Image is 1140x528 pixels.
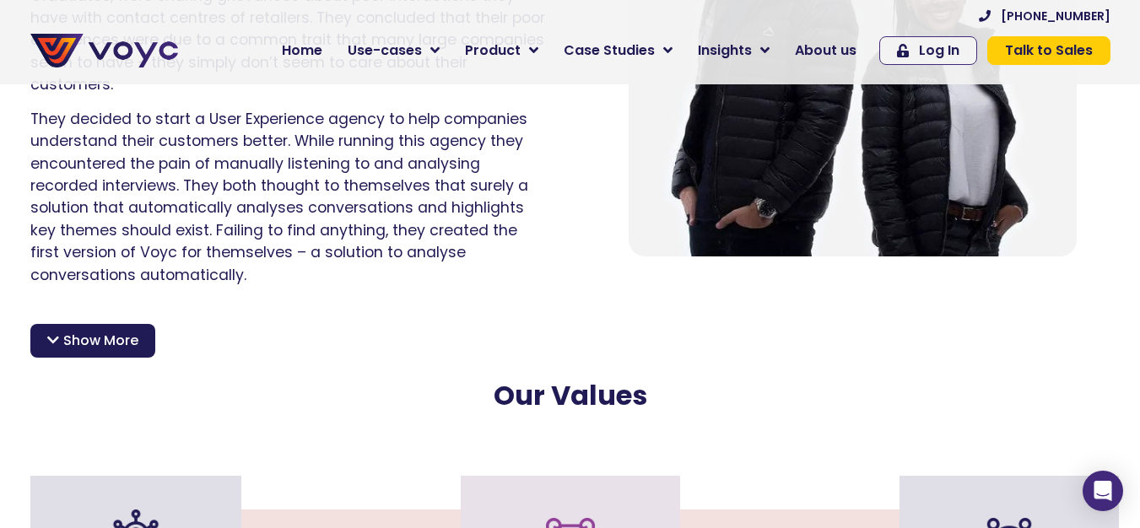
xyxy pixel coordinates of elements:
div: Show More [30,324,155,358]
span: Show More [63,331,138,351]
p: After making it into the prestigious Techstars [DOMAIN_NAME] accelerator in [GEOGRAPHIC_DATA], th... [30,298,1110,364]
span: Log In [919,44,959,57]
a: Log In [879,36,977,65]
span: About us [795,40,856,61]
a: Product [452,34,551,67]
h2: Our Values [35,380,1105,412]
a: Talk to Sales [987,36,1110,65]
a: Use-cases [335,34,452,67]
a: About us [782,34,869,67]
span: Home [282,40,322,61]
span: [PHONE_NUMBER] [1001,10,1110,22]
span: Product [465,40,521,61]
a: Home [269,34,335,67]
img: voyc-full-logo [30,34,178,67]
span: Talk to Sales [1005,44,1093,57]
a: Case Studies [551,34,685,67]
a: Insights [685,34,782,67]
span: Insights [698,40,752,61]
span: Case Studies [564,40,655,61]
a: [PHONE_NUMBER] [979,10,1110,22]
span: Use-cases [348,40,422,61]
p: They decided to start a User Experience agency to help companies understand their customers bette... [30,108,545,286]
div: Open Intercom Messenger [1083,471,1123,511]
